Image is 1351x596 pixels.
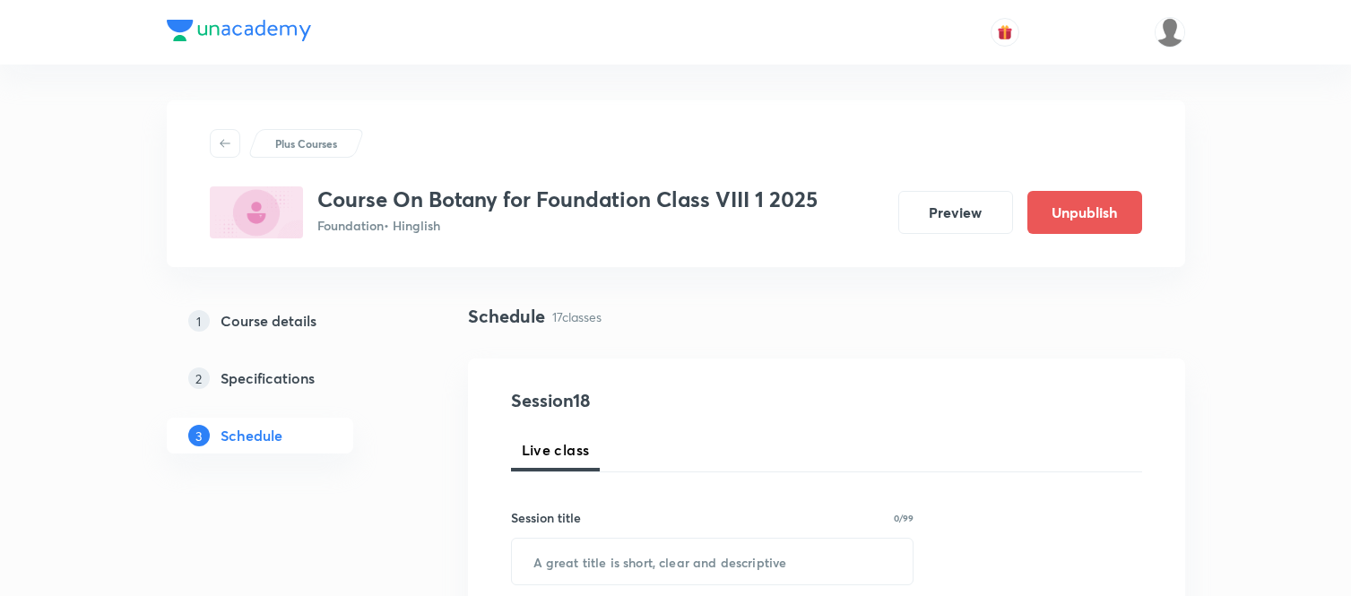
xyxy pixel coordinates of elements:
[221,367,315,389] h5: Specifications
[991,18,1019,47] button: avatar
[188,367,210,389] p: 2
[997,24,1013,40] img: avatar
[221,425,282,446] h5: Schedule
[210,186,303,238] img: B45F11F2-6CB4-4303-9B94-3D6B39AF98A0_plus.png
[167,20,311,46] a: Company Logo
[1027,191,1142,234] button: Unpublish
[894,514,914,523] p: 0/99
[317,216,818,235] p: Foundation • Hinglish
[512,539,914,584] input: A great title is short, clear and descriptive
[167,360,411,396] a: 2Specifications
[221,310,316,332] h5: Course details
[522,439,590,461] span: Live class
[275,135,337,151] p: Plus Courses
[167,20,311,41] img: Company Logo
[1155,17,1185,48] img: Vivek Patil
[511,508,581,527] h6: Session title
[317,186,818,212] h3: Course On Botany for Foundation Class VIII 1 2025
[188,310,210,332] p: 1
[468,303,545,330] h4: Schedule
[188,425,210,446] p: 3
[898,191,1013,234] button: Preview
[511,387,838,414] h4: Session 18
[167,303,411,339] a: 1Course details
[552,307,602,326] p: 17 classes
